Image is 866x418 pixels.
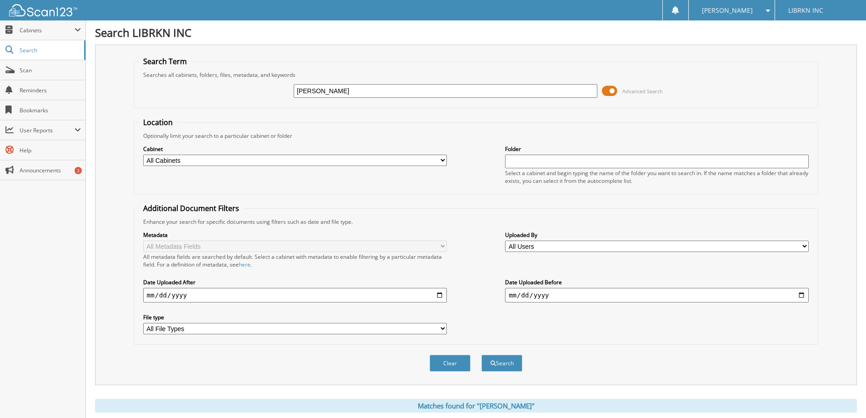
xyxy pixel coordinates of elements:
[20,146,81,154] span: Help
[20,26,75,34] span: Cabinets
[622,88,663,95] span: Advanced Search
[788,8,823,13] span: LIBRKN INC
[95,399,857,413] div: Matches found for "[PERSON_NAME]"
[143,231,447,239] label: Metadata
[139,117,177,127] legend: Location
[139,218,813,226] div: Enhance your search for specific documents using filters such as date and file type.
[143,313,447,321] label: File type
[505,169,809,185] div: Select a cabinet and begin typing the name of the folder you want to search in. If the name match...
[139,71,813,79] div: Searches all cabinets, folders, files, metadata, and keywords
[505,278,809,286] label: Date Uploaded Before
[139,132,813,140] div: Optionally limit your search to a particular cabinet or folder
[239,261,250,268] a: here
[143,145,447,153] label: Cabinet
[505,145,809,153] label: Folder
[20,106,81,114] span: Bookmarks
[139,203,244,213] legend: Additional Document Filters
[20,166,81,174] span: Announcements
[702,8,753,13] span: [PERSON_NAME]
[95,25,857,40] h1: Search LIBRKN INC
[481,355,522,372] button: Search
[143,278,447,286] label: Date Uploaded After
[20,46,80,54] span: Search
[505,288,809,302] input: end
[20,86,81,94] span: Reminders
[430,355,471,372] button: Clear
[20,126,75,134] span: User Reports
[143,288,447,302] input: start
[75,167,82,174] div: 3
[9,4,77,16] img: scan123-logo-white.svg
[139,56,191,66] legend: Search Term
[143,253,447,268] div: All metadata fields are searched by default. Select a cabinet with metadata to enable filtering b...
[505,231,809,239] label: Uploaded By
[20,66,81,74] span: Scan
